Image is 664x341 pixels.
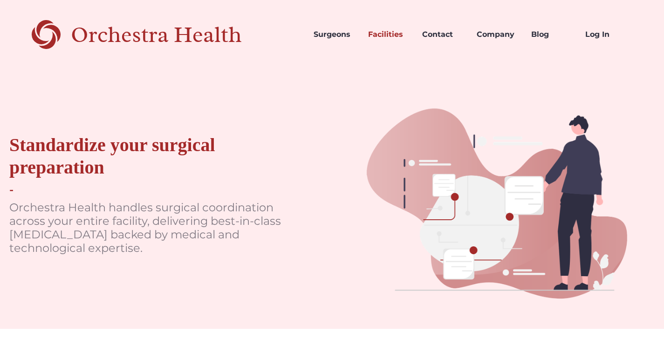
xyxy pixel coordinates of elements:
div: - [9,183,14,197]
a: Company [469,19,524,50]
div: Orchestra Health [71,25,274,44]
a: Surgeons [306,19,361,50]
div: Standardize your surgical preparation [9,134,286,179]
p: Orchestra Health handles surgical coordination across your entire facility, delivering best-in-cl... [9,201,286,255]
a: Facilities [361,19,415,50]
a: Blog [524,19,578,50]
a: Contact [415,19,469,50]
a: home [32,19,274,50]
a: Log In [578,19,632,50]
